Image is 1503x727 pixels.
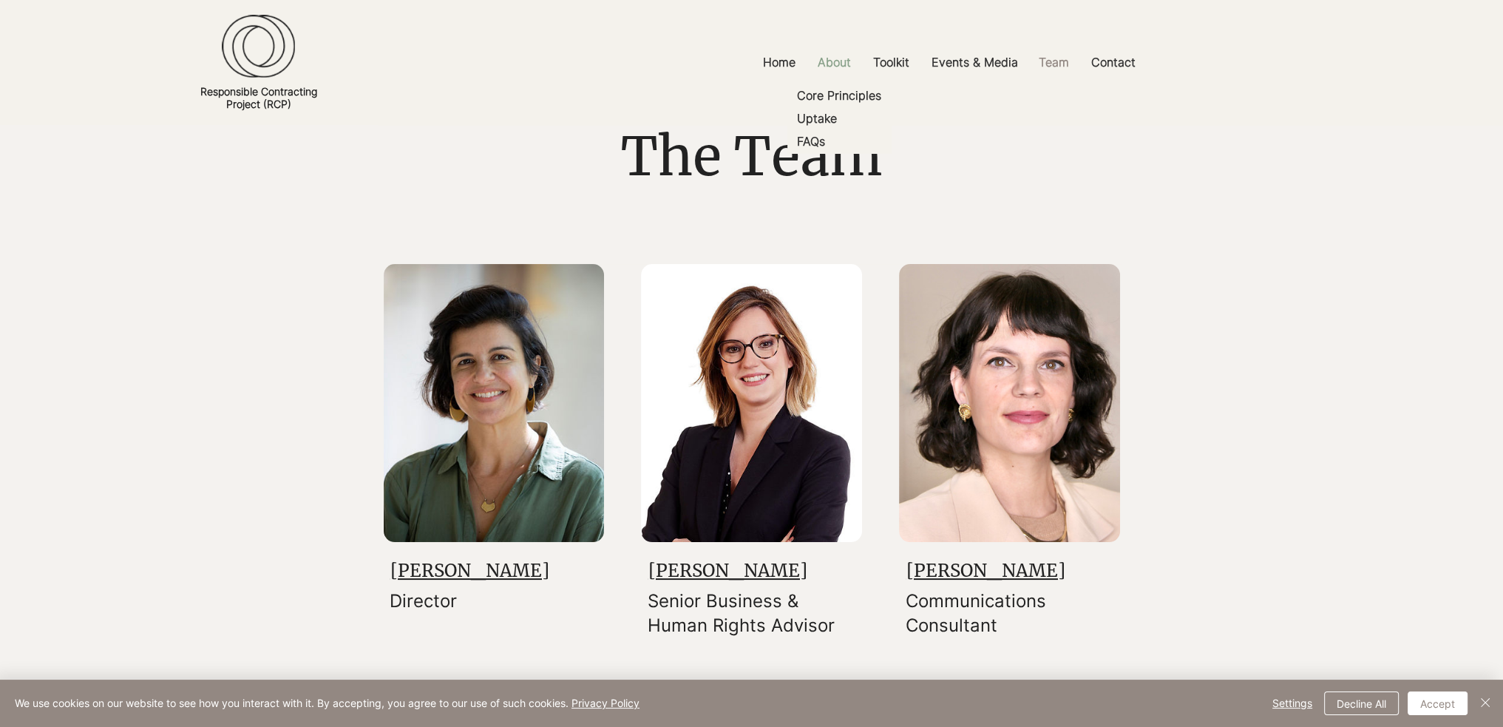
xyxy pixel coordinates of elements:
button: Close [1476,692,1494,715]
a: FAQs [787,130,891,153]
a: Privacy Policy [571,697,639,709]
a: Uptake [787,107,891,130]
a: Team [1028,46,1080,79]
span: We use cookies on our website to see how you interact with it. By accepting, you agree to our use... [15,697,639,710]
span: Settings [1272,692,1312,714]
a: Contact [1080,46,1147,79]
p: Core Principles [791,84,887,107]
button: Decline All [1324,692,1399,715]
img: Claire Bright_edited.jpg [641,264,862,542]
p: Uptake [791,107,843,130]
a: Home [752,46,807,79]
a: Toolkit [862,46,920,79]
a: [PERSON_NAME] [390,559,549,582]
button: Accept [1408,692,1468,715]
a: [PERSON_NAME] [648,559,807,582]
a: [PERSON_NAME] [906,559,1065,582]
a: About [807,46,862,79]
p: Senior Business & Human Rights Advisor [648,589,847,638]
p: Contact [1084,46,1143,79]
p: Communications Consultant [906,589,1105,638]
p: About [810,46,858,79]
p: Events & Media [924,46,1025,79]
span: The Team [620,123,882,190]
nav: Site [574,46,1324,79]
a: Core Principles [787,84,891,107]
img: Close [1476,694,1494,711]
p: FAQs [791,130,831,153]
p: Home [756,46,803,79]
p: Team [1031,46,1076,79]
img: elizabeth_cline.JPG [899,264,1120,542]
span: Director [390,590,457,612]
a: Events & Media [920,46,1028,79]
a: Responsible ContractingProject (RCP) [200,85,317,110]
p: Toolkit [866,46,917,79]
